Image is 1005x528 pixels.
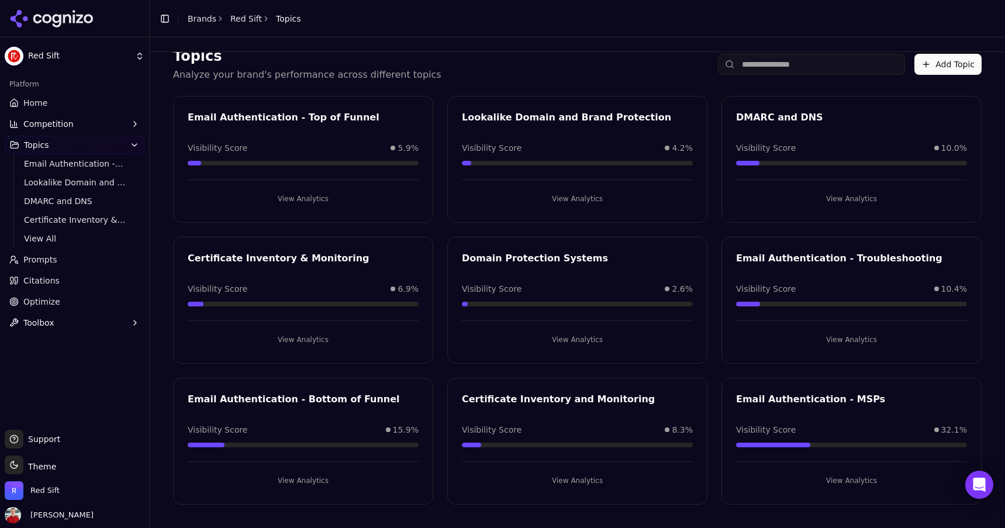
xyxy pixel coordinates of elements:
img: Jack Lilley [5,507,21,523]
span: Email Authentication - Top of Funnel [24,158,126,170]
span: Home [23,97,47,109]
span: Visibility Score [736,424,796,436]
button: View Analytics [736,330,967,349]
p: Analyze your brand's performance across different topics [173,68,441,82]
span: [PERSON_NAME] [26,510,94,520]
nav: breadcrumb [188,13,301,25]
span: Visibility Score [188,142,247,154]
div: Email Authentication - MSPs [736,392,967,406]
button: View Analytics [462,189,693,208]
span: 4.2% [672,142,693,154]
button: Add Topic [914,54,982,75]
span: 10.0% [941,142,967,154]
span: Theme [23,462,56,471]
div: Open Intercom Messenger [965,471,993,499]
span: Visibility Score [188,283,247,295]
button: View Analytics [736,471,967,490]
span: Toolbox [23,317,54,329]
span: Optimize [23,296,60,308]
div: Certificate Inventory and Monitoring [462,392,693,406]
button: Toolbox [5,313,144,332]
div: Domain Protection Systems [462,251,693,265]
span: Visibility Score [462,142,522,154]
div: Certificate Inventory & Monitoring [188,251,419,265]
a: Citations [5,271,144,290]
a: Certificate Inventory & Monitoring [19,212,130,228]
button: Open user button [5,507,94,523]
a: Brands [188,14,216,23]
span: 8.3% [672,424,693,436]
span: 15.9% [393,424,419,436]
a: Red Sift [230,13,262,25]
div: DMARC and DNS [736,111,967,125]
a: View All [19,230,130,247]
span: 6.9% [398,283,419,295]
a: Optimize [5,292,144,311]
button: Topics [5,136,144,154]
button: View Analytics [462,330,693,349]
span: Visibility Score [736,283,796,295]
span: 10.4% [941,283,967,295]
div: Email Authentication - Bottom of Funnel [188,392,419,406]
a: DMARC and DNS [19,193,130,209]
button: Competition [5,115,144,133]
span: Certificate Inventory & Monitoring [24,214,126,226]
button: Open organization switcher [5,481,60,500]
span: Competition [23,118,74,130]
span: Red Sift [28,51,130,61]
span: DMARC and DNS [24,195,126,207]
span: Prompts [23,254,57,265]
h1: Topics [173,47,441,65]
div: Email Authentication - Troubleshooting [736,251,967,265]
a: Prompts [5,250,144,269]
span: Visibility Score [462,283,522,295]
span: 5.9% [398,142,419,154]
span: Citations [23,275,60,287]
span: Support [23,433,60,445]
span: Topics [24,139,49,151]
div: Lookalike Domain and Brand Protection [462,111,693,125]
span: Visibility Score [188,424,247,436]
span: Topics [276,13,301,25]
div: Email Authentication - Top of Funnel [188,111,419,125]
span: Lookalike Domain and Brand Protection [24,177,126,188]
img: Red Sift [5,481,23,500]
a: Email Authentication - Top of Funnel [19,156,130,172]
button: View Analytics [188,189,419,208]
span: Visibility Score [736,142,796,154]
a: Home [5,94,144,112]
button: View Analytics [462,471,693,490]
a: Lookalike Domain and Brand Protection [19,174,130,191]
button: View Analytics [188,471,419,490]
div: Platform [5,75,144,94]
span: 32.1% [941,424,967,436]
span: Red Sift [30,485,60,496]
span: 2.6% [672,283,693,295]
button: View Analytics [188,330,419,349]
span: Visibility Score [462,424,522,436]
img: Red Sift [5,47,23,65]
span: View All [24,233,126,244]
button: View Analytics [736,189,967,208]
